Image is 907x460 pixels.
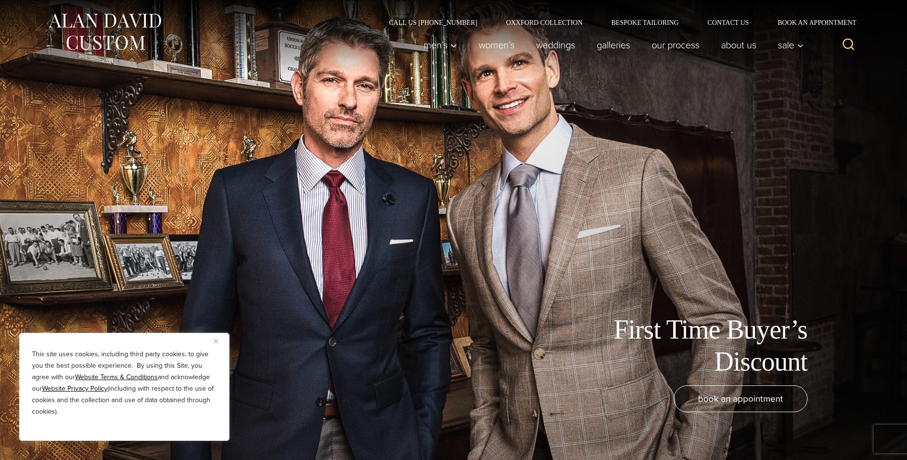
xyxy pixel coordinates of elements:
[47,11,162,53] img: Alan David Custom
[375,19,860,26] nav: Secondary Navigation
[75,372,158,382] a: Website Terms & Conditions
[710,35,767,55] a: About Us
[32,349,217,417] p: This site uses cookies, including third party cookies, to give you the best possible experience. ...
[214,335,225,347] button: Close
[375,19,492,26] a: Call Us [PHONE_NUMBER]
[597,19,693,26] a: Bespoke Tailoring
[586,35,641,55] a: Galleries
[468,35,525,55] a: Women’s
[592,314,808,378] h1: First Time Buyer’s Discount
[693,19,764,26] a: Contact Us
[492,19,597,26] a: Oxxford Collection
[674,385,808,412] a: book an appointment
[763,19,860,26] a: Book an Appointment
[778,40,804,50] span: Sale
[525,35,586,55] a: weddings
[837,33,860,56] button: View Search Form
[42,383,108,394] a: Website Privacy Policy
[698,392,783,405] span: book an appointment
[641,35,710,55] a: Our Process
[424,40,457,50] span: Men’s
[413,35,809,55] nav: Primary Navigation
[214,339,218,343] img: Close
